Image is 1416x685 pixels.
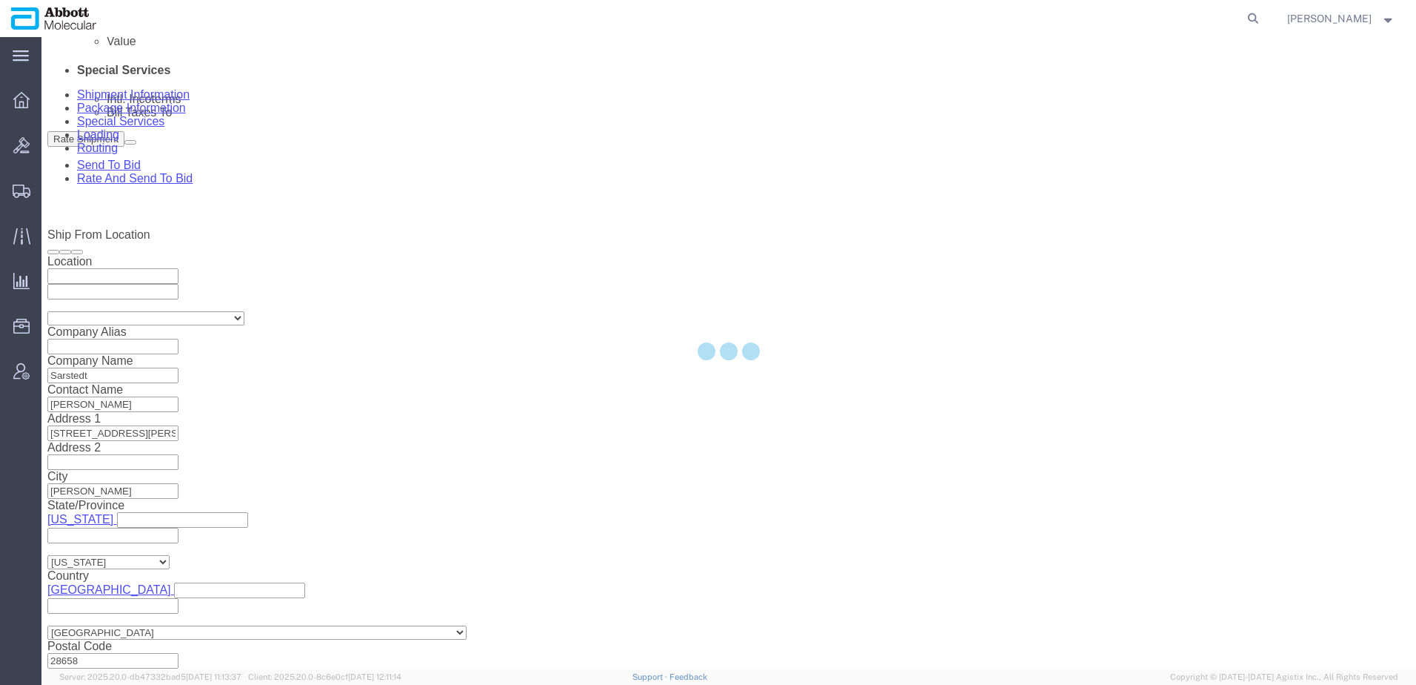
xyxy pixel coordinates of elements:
a: Support [632,672,669,681]
a: Feedback [669,672,707,681]
span: Jarrod Kec [1287,10,1372,27]
img: logo [10,7,97,30]
span: Client: 2025.20.0-8c6e0cf [248,672,401,681]
button: [PERSON_NAME] [1286,10,1396,27]
span: Copyright © [DATE]-[DATE] Agistix Inc., All Rights Reserved [1170,671,1398,684]
span: [DATE] 11:13:37 [186,672,241,681]
span: [DATE] 12:11:14 [348,672,401,681]
span: Server: 2025.20.0-db47332bad5 [59,672,241,681]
